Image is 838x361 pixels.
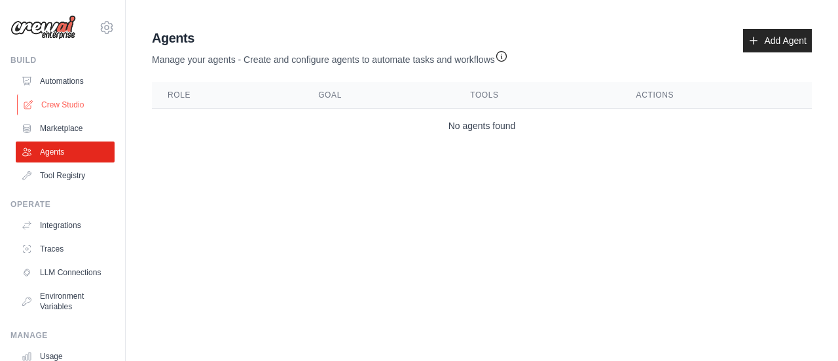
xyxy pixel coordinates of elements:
th: Role [152,82,302,109]
th: Goal [302,82,454,109]
a: LLM Connections [16,262,115,283]
div: Build [10,55,115,66]
a: Agents [16,142,115,162]
th: Tools [454,82,620,109]
div: Manage [10,330,115,341]
a: Add Agent [743,29,812,52]
th: Actions [621,82,812,109]
p: Manage your agents - Create and configure agents to automate tasks and workflows [152,47,508,66]
a: Environment Variables [16,286,115,317]
td: No agents found [152,109,812,143]
a: Tool Registry [16,165,115,186]
a: Marketplace [16,118,115,139]
h2: Agents [152,29,508,47]
a: Automations [16,71,115,92]
img: Logo [10,15,76,40]
a: Traces [16,238,115,259]
div: Operate [10,199,115,210]
a: Crew Studio [17,94,116,115]
a: Integrations [16,215,115,236]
